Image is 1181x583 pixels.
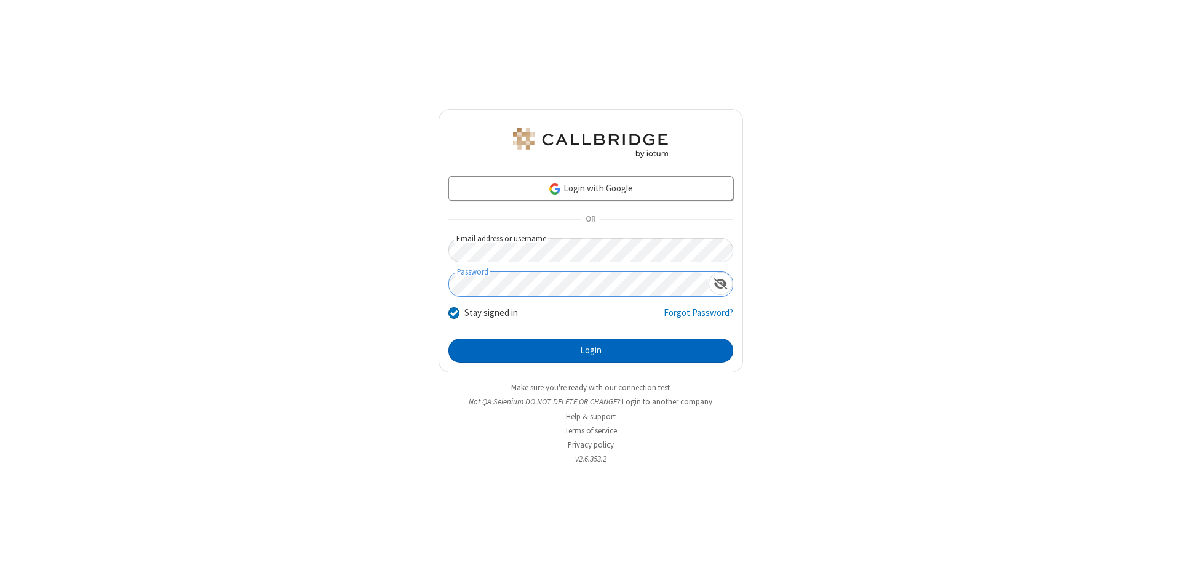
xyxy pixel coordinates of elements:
button: Login [448,339,733,363]
div: Show password [709,272,733,295]
a: Forgot Password? [664,306,733,329]
img: google-icon.png [548,182,562,196]
li: v2.6.353.2 [439,453,743,465]
a: Make sure you're ready with our connection test [511,382,670,393]
a: Help & support [566,411,616,422]
input: Password [449,272,709,296]
a: Terms of service [565,425,617,436]
span: OR [581,211,600,228]
label: Stay signed in [464,306,518,320]
iframe: Chat [1150,551,1172,574]
button: Login to another company [622,396,712,408]
a: Login with Google [448,176,733,201]
li: Not QA Selenium DO NOT DELETE OR CHANGE? [439,396,743,408]
img: QA Selenium DO NOT DELETE OR CHANGE [511,128,670,158]
a: Privacy policy [568,440,614,450]
input: Email address or username [448,238,733,262]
